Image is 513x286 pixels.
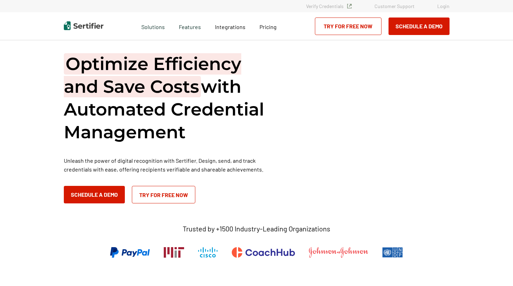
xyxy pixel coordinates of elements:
[198,247,218,258] img: Cisco
[259,23,277,30] span: Pricing
[382,247,403,258] img: UNDP
[64,53,241,97] span: Optimize Efficiency and Save Costs
[141,22,165,30] span: Solutions
[437,3,450,9] a: Login
[64,21,103,30] img: Sertifier | Digital Credentialing Platform
[374,3,414,9] a: Customer Support
[215,22,245,30] a: Integrations
[215,23,245,30] span: Integrations
[315,18,382,35] a: Try for Free Now
[164,247,184,258] img: Massachusetts Institute of Technology
[183,224,330,233] p: Trusted by +1500 Industry-Leading Organizations
[347,4,352,8] img: Verified
[64,53,274,144] h1: with Automated Credential Management
[259,22,277,30] a: Pricing
[132,186,195,203] a: Try for Free Now
[306,3,352,9] a: Verify Credentials
[64,156,274,174] p: Unleash the power of digital recognition with Sertifier. Design, send, and track credentials with...
[110,247,150,258] img: PayPal
[179,22,201,30] span: Features
[232,247,295,258] img: CoachHub
[309,247,368,258] img: Johnson & Johnson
